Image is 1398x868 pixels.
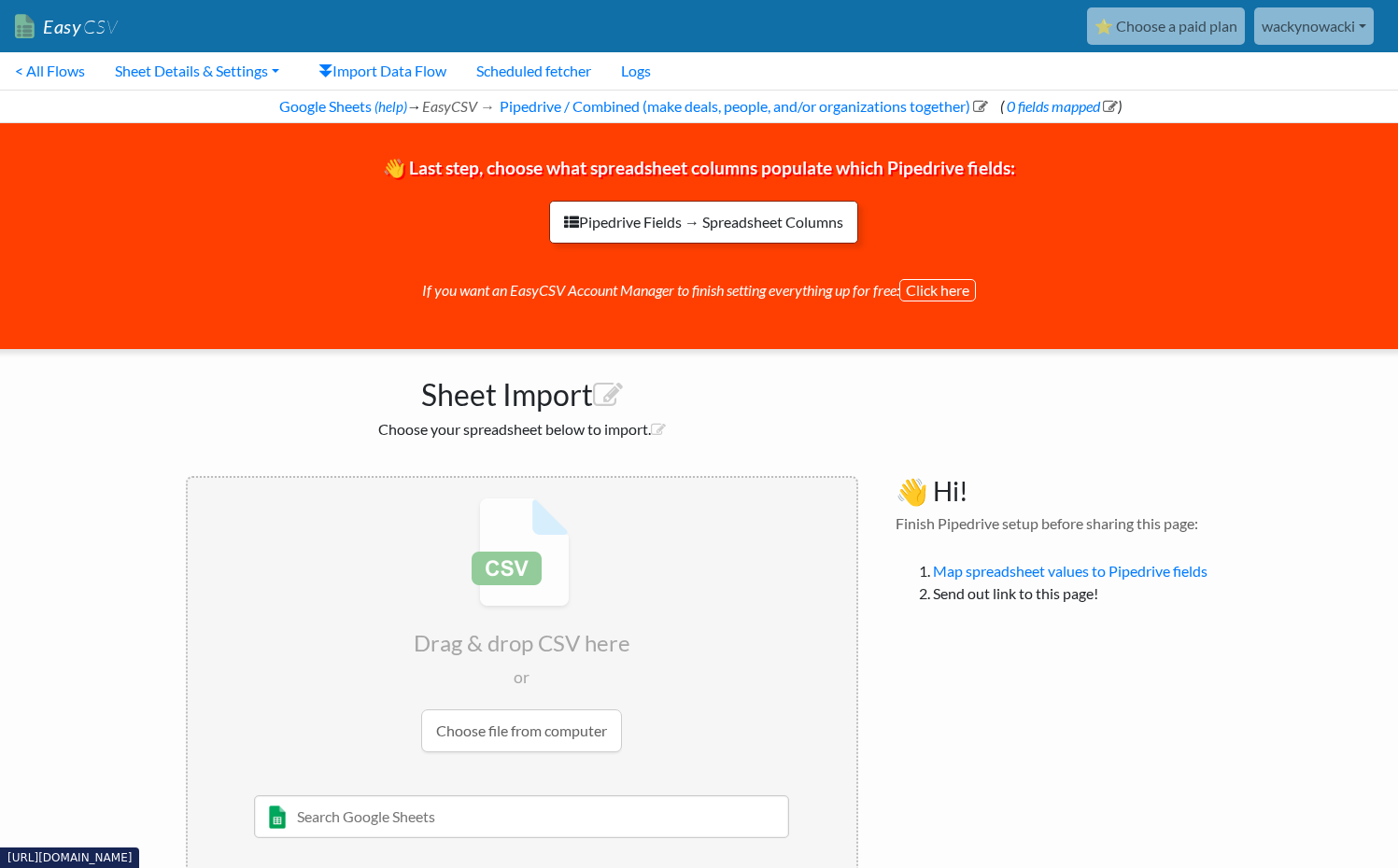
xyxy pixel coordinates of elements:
[81,15,118,38] span: CSV
[276,97,372,115] a: Google Sheets
[383,157,1015,178] span: 👋 Last step, choose what spreadsheet columns populate which Pipedrive fields:
[899,279,976,301] button: Click here
[1000,97,1122,115] span: ( )
[374,98,407,115] a: (help)
[15,7,118,46] a: EasyCSV
[304,52,461,90] a: Import Data Flow
[100,52,294,90] a: Sheet Details & Settings
[254,795,789,838] input: Search Google Sheets
[422,97,495,115] i: EasyCSV →
[1004,97,1118,115] a: 0 fields mapped
[1305,775,1376,846] iframe: Drift Widget Chat Controller
[186,420,858,438] h2: Choose your spreadsheet below to import.
[497,97,988,115] a: Pipedrive / Combined (make deals, people, and/or organizations together)
[5,245,1393,315] p: If you want an EasyCSV Account Manager to finish setting everything up for free:
[1087,7,1245,45] a: ⭐ Choose a paid plan
[186,368,858,413] h1: Sheet Import
[933,562,1207,580] a: Map spreadsheet values to Pipedrive fields
[461,52,606,90] a: Scheduled fetcher
[1254,7,1374,45] a: wackynowacki
[896,514,1213,532] h4: Finish Pipedrive setup before sharing this page:
[549,201,858,244] a: Pipedrive Fields → Spreadsheet Columns
[933,582,1213,605] li: Send out link to this page!
[606,52,666,90] a: Logs
[896,476,1213,508] h3: 👋 Hi!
